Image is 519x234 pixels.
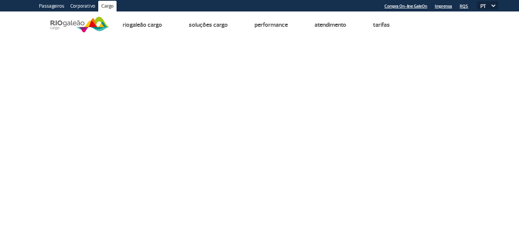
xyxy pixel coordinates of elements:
[255,21,288,29] a: Performance
[123,21,162,29] a: Riogaleão Cargo
[384,4,427,9] a: Compra On-line GaleOn
[373,21,390,29] a: Tarifas
[98,1,117,13] a: Cargo
[435,4,452,9] a: Imprensa
[189,21,228,29] a: Soluções Cargo
[315,21,346,29] a: Atendimento
[36,1,67,13] a: Passageiros
[460,4,468,9] a: RQS
[67,1,98,13] a: Corporativo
